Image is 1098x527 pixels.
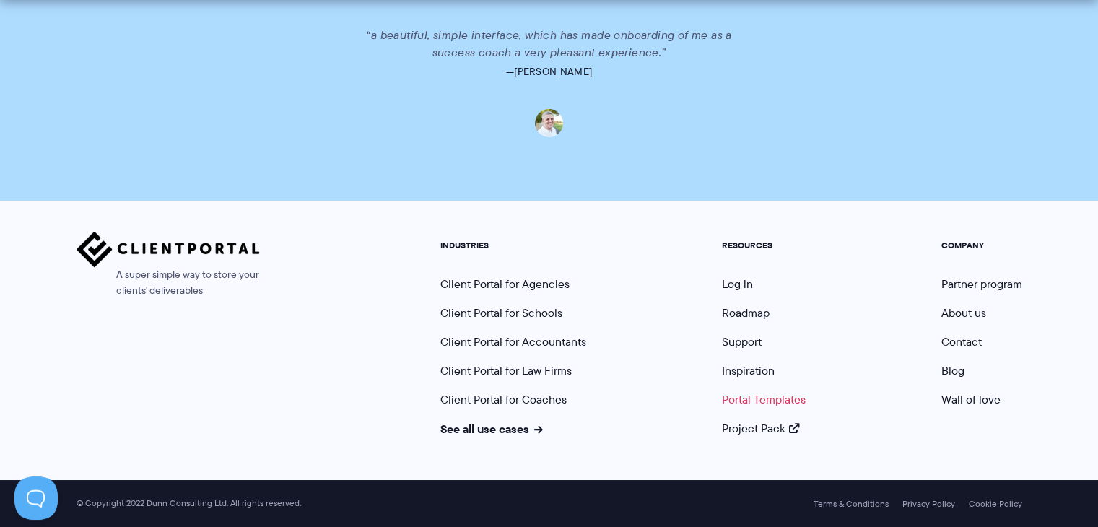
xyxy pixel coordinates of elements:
h5: COMPANY [941,240,1022,251]
a: Cookie Policy [969,499,1022,509]
a: Client Portal for Law Firms [440,362,572,379]
a: Contact [941,334,982,350]
a: Client Portal for Agencies [440,276,570,292]
a: Blog [941,362,964,379]
a: Log in [722,276,753,292]
iframe: Toggle Customer Support [14,476,58,520]
a: Support [722,334,762,350]
img: Anthony English [535,109,563,137]
a: Project Pack [722,420,800,437]
a: Client Portal for Schools [440,305,562,321]
p: “a beautiful, simple interface, which has made onboarding of me as a success coach a very pleasan... [365,27,733,61]
h5: INDUSTRIES [440,240,586,251]
a: Roadmap [722,305,770,321]
a: Privacy Policy [902,499,955,509]
a: Wall of love [941,391,1001,408]
a: Inspiration [722,362,775,379]
a: Client Portal for Accountants [440,334,586,350]
span: © Copyright 2022 Dunn Consulting Ltd. All rights reserved. [69,498,308,509]
p: —[PERSON_NAME] [144,61,954,82]
a: Terms & Conditions [814,499,889,509]
a: Client Portal for Coaches [440,391,567,408]
a: Portal Templates [722,391,806,408]
a: See all use cases [440,420,543,437]
a: About us [941,305,986,321]
h5: RESOURCES [722,240,806,251]
span: A super simple way to store your clients' deliverables [77,267,260,299]
a: Partner program [941,276,1022,292]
